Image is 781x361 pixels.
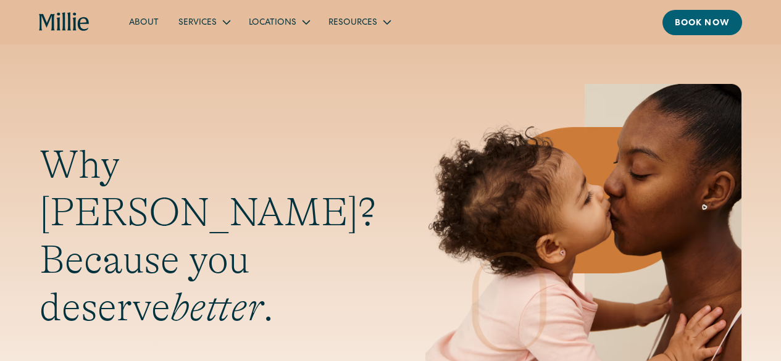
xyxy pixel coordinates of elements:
[39,12,90,32] a: home
[170,285,263,330] em: better
[662,10,742,35] a: Book now
[675,17,730,30] div: Book now
[40,141,376,331] h1: Why [PERSON_NAME]? Because you deserve .
[239,12,319,32] div: Locations
[328,17,377,30] div: Resources
[249,17,296,30] div: Locations
[319,12,399,32] div: Resources
[119,12,169,32] a: About
[178,17,217,30] div: Services
[169,12,239,32] div: Services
